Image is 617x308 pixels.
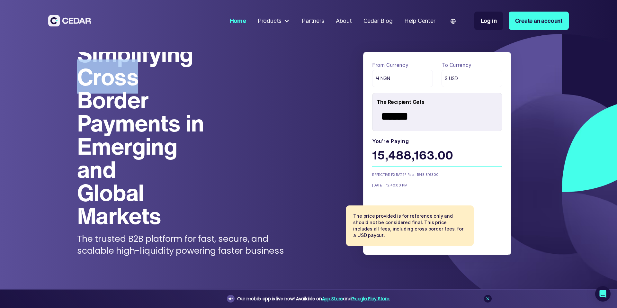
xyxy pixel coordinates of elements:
a: App Store [322,295,343,302]
span: $ USD [445,75,458,82]
div: 12:40:00 PM [383,183,407,189]
a: Cedar Blog [361,13,396,28]
div: Partners [302,16,324,25]
h1: Simplifying Cross Border Payments in Emerging and Global Markets [77,42,214,227]
div: Home [230,16,246,25]
a: Google Play Store [351,295,389,302]
div: Rate: 1548.816300 [407,172,462,179]
div: Help Center [404,16,435,25]
a: Home [227,13,249,28]
div: Products [258,16,282,25]
a: About [333,13,355,28]
form: payField [372,61,502,212]
div: [DATE] [372,183,383,189]
a: Create an account [509,12,569,30]
div: About [336,16,352,25]
div: The Recipient Gets [377,95,502,108]
label: From currency [372,61,433,70]
div: 15,488,163.00 [372,147,502,166]
div: Products [255,14,293,28]
label: You're paying [372,137,502,146]
div: Cedar Blog [363,16,393,25]
p: The price provided is for reference only and should not be considered final. This price includes ... [353,213,466,239]
a: Partners [299,13,327,28]
div: Log in [481,16,497,25]
div: EFFECTIVE FX RATE* [372,172,407,178]
a: Help Center [401,13,438,28]
label: To currency [442,61,502,70]
div: Our mobile app is live now! Available on and . [237,295,390,303]
a: Log in [474,12,503,30]
span: ₦ NGN [375,75,390,82]
img: announcement [228,296,233,301]
p: The trusted B2B platform for fast, secure, and scalable high-liquidity powering faster business p... [77,233,306,269]
div: Open Intercom Messenger [595,286,611,302]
